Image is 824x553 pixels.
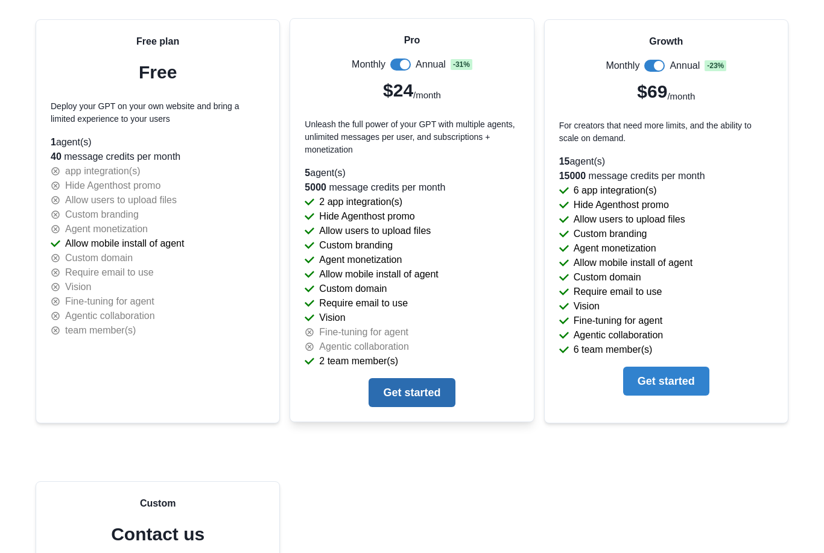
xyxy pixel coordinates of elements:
[65,236,184,251] p: Allow mobile install of agent
[111,520,204,548] p: Contact us
[65,193,177,207] p: Allow users to upload files
[51,137,56,147] span: 1
[319,340,409,354] p: Agentic collaboration
[574,227,647,241] p: Custom branding
[623,367,709,396] button: Get started
[140,496,176,511] p: Custom
[574,212,685,227] p: Allow users to upload files
[51,151,62,162] span: 40
[574,241,656,256] p: Agent monetization
[51,100,265,125] p: Deploy your GPT on your own website and bring a limited experience to your users
[51,135,265,150] p: agent(s)
[65,207,139,222] p: Custom branding
[649,34,683,49] p: Growth
[305,182,326,192] span: 5000
[559,156,570,166] span: 15
[369,378,455,407] button: Get started
[319,238,393,253] p: Custom branding
[574,270,641,285] p: Custom domain
[319,354,398,368] p: 2 team member(s)
[139,58,177,86] p: Free
[451,59,472,70] span: - 31 %
[65,164,141,179] p: app integration(s)
[305,168,310,178] span: 5
[65,251,133,265] p: Custom domain
[574,299,600,314] p: Vision
[319,209,414,224] p: Hide Agenthost promo
[319,282,387,296] p: Custom domain
[319,195,402,209] p: 2 app integration(s)
[574,343,653,357] p: 6 team member(s)
[319,224,431,238] p: Allow users to upload files
[319,296,408,311] p: Require email to use
[413,89,441,103] p: /month
[559,171,586,181] span: 15000
[606,58,639,73] p: Monthly
[65,309,155,323] p: Agentic collaboration
[51,150,265,164] p: message credits per month
[670,58,700,73] p: Annual
[667,90,695,104] p: /month
[637,78,667,105] p: $69
[305,180,519,195] p: message credits per month
[305,118,519,156] p: Unleash the full power of your GPT with multiple agents, unlimited messages per user, and subscri...
[574,314,663,328] p: Fine-tuning for agent
[574,198,669,212] p: Hide Agenthost promo
[305,166,519,180] p: agent(s)
[352,57,385,72] p: Monthly
[559,119,773,145] p: For creators that need more limits, and the ability to scale on demand.
[574,256,692,270] p: Allow mobile install of agent
[705,60,726,71] span: - 23 %
[65,323,136,338] p: team member(s)
[65,265,154,280] p: Require email to use
[136,34,179,49] p: Free plan
[319,267,438,282] p: Allow mobile install of agent
[65,280,91,294] p: Vision
[574,183,657,198] p: 6 app integration(s)
[574,328,664,343] p: Agentic collaboration
[404,33,420,48] p: Pro
[416,57,446,72] p: Annual
[383,77,413,104] p: $24
[65,179,160,193] p: Hide Agenthost promo
[65,294,154,309] p: Fine-tuning for agent
[559,169,773,183] p: message credits per month
[319,253,402,267] p: Agent monetization
[319,325,408,340] p: Fine-tuning for agent
[65,222,148,236] p: Agent monetization
[559,154,773,169] p: agent(s)
[319,311,345,325] p: Vision
[574,285,662,299] p: Require email to use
